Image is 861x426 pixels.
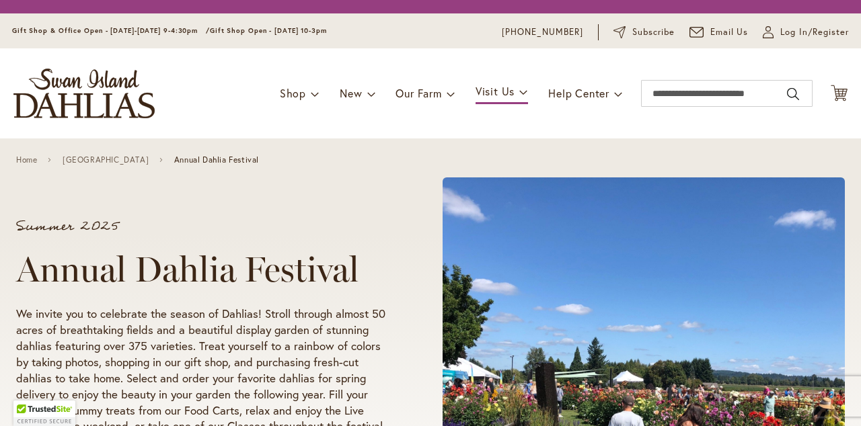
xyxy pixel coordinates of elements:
span: Subscribe [632,26,675,39]
a: [GEOGRAPHIC_DATA] [63,155,149,165]
p: Summer 2025 [16,220,391,233]
a: Log In/Register [763,26,849,39]
a: [PHONE_NUMBER] [502,26,583,39]
a: Subscribe [613,26,675,39]
span: Annual Dahlia Festival [174,155,259,165]
span: Our Farm [396,86,441,100]
span: Shop [280,86,306,100]
a: Home [16,155,37,165]
a: Email Us [689,26,749,39]
span: Help Center [548,86,609,100]
span: Gift Shop Open - [DATE] 10-3pm [210,26,327,35]
span: Gift Shop & Office Open - [DATE]-[DATE] 9-4:30pm / [12,26,210,35]
span: Visit Us [476,84,515,98]
span: New [340,86,362,100]
div: TrustedSite Certified [13,400,75,426]
h1: Annual Dahlia Festival [16,249,391,290]
span: Log In/Register [780,26,849,39]
a: store logo [13,69,155,118]
span: Email Us [710,26,749,39]
button: Search [787,83,799,105]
